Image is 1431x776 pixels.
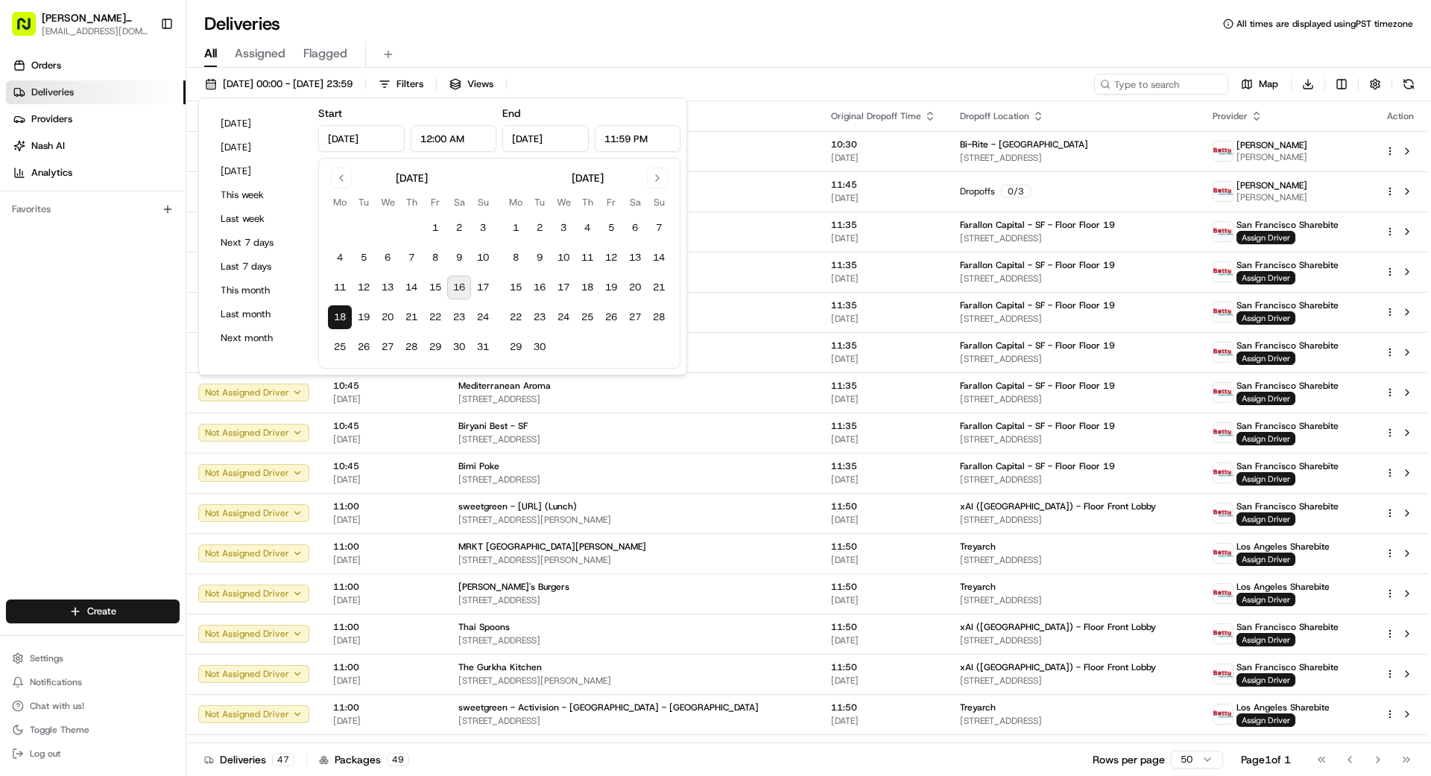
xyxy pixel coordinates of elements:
[352,305,376,329] button: 19
[471,246,495,270] button: 10
[333,661,435,673] span: 11:00
[831,340,936,352] span: 11:35
[214,113,303,134] button: [DATE]
[960,541,996,553] span: Treyarch
[376,305,399,329] button: 20
[502,125,589,152] input: Date
[318,106,342,120] label: Start
[423,216,447,240] button: 1
[1213,110,1248,122] span: Provider
[411,125,497,152] input: Time
[599,276,623,299] button: 19
[214,256,303,277] button: Last 7 days
[423,335,447,359] button: 29
[831,299,936,311] span: 11:35
[1236,581,1330,593] span: Los Angeles Sharebite
[458,474,807,486] span: [STREET_ADDRESS]
[647,246,671,270] button: 14
[458,541,646,553] span: MRKT [GEOGRAPHIC_DATA][PERSON_NAME]
[1236,299,1339,311] span: San Francisco Sharebite
[1236,380,1339,392] span: San Francisco Sharebite
[214,328,303,349] button: Next month
[399,246,423,270] button: 7
[1213,182,1233,201] img: betty.jpg
[1234,74,1285,95] button: Map
[1213,222,1233,241] img: betty.jpg
[6,134,186,158] a: Nash AI
[31,142,58,169] img: 5e9a9d7314ff4150bce227a61376b483.jpg
[960,594,1189,606] span: [STREET_ADDRESS]
[831,581,936,593] span: 11:50
[831,110,921,122] span: Original Dropoff Time
[960,299,1115,311] span: Farallon Capital - SF - Floor Floor 19
[198,544,309,562] button: Not Assigned Driver
[1213,141,1233,161] img: betty.jpg
[552,216,575,240] button: 3
[328,276,352,299] button: 11
[502,106,520,120] label: End
[447,246,471,270] button: 9
[504,194,528,210] th: Monday
[960,139,1088,150] span: Bi-Rite - [GEOGRAPHIC_DATA]
[471,194,495,210] th: Sunday
[599,194,623,210] th: Friday
[831,219,936,231] span: 11:35
[1236,311,1295,325] span: Assign Driver
[1236,500,1339,512] span: San Francisco Sharebite
[198,74,359,95] button: [DATE] 00:00 - [DATE] 23:59
[960,554,1189,566] span: [STREET_ADDRESS]
[1236,18,1413,30] span: All times are displayed using PST timezone
[86,231,91,243] span: •
[831,273,936,284] span: [DATE]
[15,217,39,241] img: bettytllc
[1236,512,1295,526] span: Assign Driver
[120,287,245,314] a: 💻API Documentation
[1236,472,1295,486] span: Assign Driver
[623,216,647,240] button: 6
[328,246,352,270] button: 4
[831,380,936,392] span: 11:35
[528,335,552,359] button: 30
[31,86,74,99] span: Deliveries
[328,305,352,329] button: 18
[960,152,1189,164] span: [STREET_ADDRESS]
[575,216,599,240] button: 4
[253,147,271,165] button: Start new chat
[1398,74,1419,95] button: Refresh
[458,514,807,526] span: [STREET_ADDRESS][PERSON_NAME]
[6,161,186,185] a: Analytics
[352,246,376,270] button: 5
[15,15,45,45] img: Nash
[1213,302,1233,322] img: betty.jpg
[1213,503,1233,523] img: betty.jpg
[333,393,435,405] span: [DATE]
[831,353,936,365] span: [DATE]
[831,433,936,445] span: [DATE]
[575,246,599,270] button: 11
[198,705,309,723] button: Not Assigned Driver
[831,621,936,633] span: 11:50
[30,652,63,664] span: Settings
[1236,151,1307,163] span: [PERSON_NAME]
[831,152,936,164] span: [DATE]
[1213,664,1233,684] img: betty.jpg
[30,676,82,688] span: Notifications
[333,474,435,486] span: [DATE]
[960,353,1189,365] span: [STREET_ADDRESS]
[6,80,186,104] a: Deliveries
[6,107,186,131] a: Providers
[1236,340,1339,352] span: San Francisco Sharebite
[1236,139,1307,151] span: [PERSON_NAME]
[204,45,217,63] span: All
[198,464,309,482] button: Not Assigned Driver
[831,541,936,553] span: 11:50
[1385,110,1416,122] div: Action
[352,335,376,359] button: 26
[528,194,552,210] th: Tuesday
[528,305,552,329] button: 23
[42,25,148,37] span: [EMAIL_ADDRESS][DOMAIN_NAME]
[960,313,1189,325] span: [STREET_ADDRESS]
[647,194,671,210] th: Sunday
[575,305,599,329] button: 25
[623,246,647,270] button: 13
